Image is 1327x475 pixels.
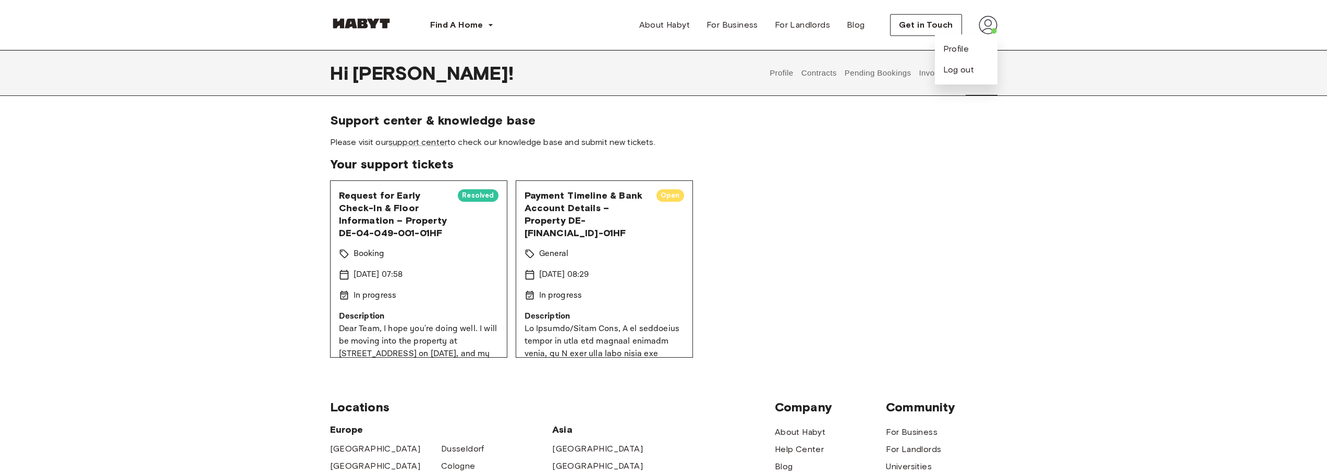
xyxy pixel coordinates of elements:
[388,137,447,147] a: support center
[775,443,824,456] a: Help Center
[354,269,403,281] p: [DATE] 07:58
[458,190,498,201] span: Resolved
[656,190,684,201] span: Open
[800,50,838,96] button: Contracts
[525,310,684,323] p: Description
[525,189,648,239] span: Payment Timeline & Bank Account Details – Property DE-[FINANCIAL_ID]-01HF
[707,19,758,31] span: For Business
[339,189,450,239] span: Request for Early Check-In & Floor Information – Property DE-04-049-001-01HF
[838,15,873,35] a: Blog
[430,19,483,31] span: Find A Home
[769,50,795,96] button: Profile
[552,423,663,436] span: Asia
[441,460,476,472] a: Cologne
[330,18,393,29] img: Habyt
[918,50,958,96] button: Invoices
[539,289,582,302] p: In progress
[539,269,589,281] p: [DATE] 08:29
[552,460,643,472] a: [GEOGRAPHIC_DATA]
[775,19,830,31] span: For Landlords
[775,460,793,473] a: Blog
[766,50,997,96] div: user profile tabs
[330,156,997,172] span: Your support tickets
[352,62,514,84] span: [PERSON_NAME] !
[847,19,865,31] span: Blog
[330,137,997,148] span: Please visit our to check our knowledge base and submit new tickets.
[886,399,997,415] span: Community
[886,426,938,439] a: For Business
[899,19,953,31] span: Get in Touch
[330,443,421,455] a: [GEOGRAPHIC_DATA]
[441,443,484,455] a: Dusseldorf
[631,15,698,35] a: About Habyt
[979,16,997,34] img: avatar
[886,460,932,473] a: Universities
[775,426,825,439] a: About Habyt
[422,15,502,35] button: Find A Home
[766,15,838,35] a: For Landlords
[886,443,941,456] a: For Landlords
[943,64,975,76] button: Log out
[354,289,397,302] p: In progress
[943,43,969,55] a: Profile
[330,62,352,84] span: Hi
[539,248,569,260] p: General
[552,443,643,455] a: [GEOGRAPHIC_DATA]
[330,460,421,472] a: [GEOGRAPHIC_DATA]
[639,19,690,31] span: About Habyt
[698,15,766,35] a: For Business
[330,113,997,128] span: Support center & knowledge base
[890,14,962,36] button: Get in Touch
[843,50,912,96] button: Pending Bookings
[339,310,498,323] p: Description
[330,423,553,436] span: Europe
[330,399,775,415] span: Locations
[775,399,886,415] span: Company
[354,248,385,260] p: Booking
